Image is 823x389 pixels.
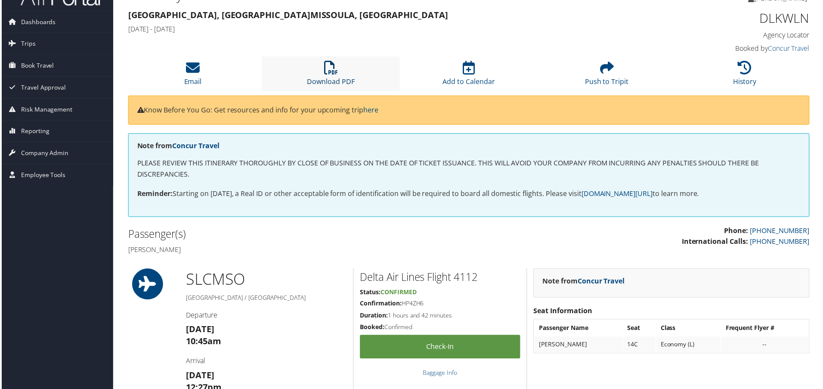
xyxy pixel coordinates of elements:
[443,66,495,87] a: Add to Calendar
[19,99,71,121] span: Risk Management
[136,190,172,199] strong: Reminder:
[19,77,65,99] span: Travel Approval
[770,44,811,53] a: Concur Travel
[726,227,750,237] strong: Phone:
[586,66,630,87] a: Push to Tripit
[136,105,802,116] p: Know Before You Go: Get resources and info for your upcoming trip
[127,228,463,243] h2: Passenger(s)
[19,121,48,143] span: Reporting
[582,190,654,199] a: [DOMAIN_NAME][URL]
[127,9,449,21] strong: [GEOGRAPHIC_DATA], [GEOGRAPHIC_DATA] Missoula, [GEOGRAPHIC_DATA]
[19,33,34,55] span: Trips
[658,338,722,354] td: Economy (L)
[658,322,722,337] th: Class
[185,337,220,349] strong: 10:45am
[381,289,417,297] span: Confirmed
[752,227,811,237] a: [PHONE_NUMBER]
[363,106,378,115] a: here
[650,31,811,40] h4: Agency Locator
[136,189,802,200] p: Starting on [DATE], a Real ID or other acceptable form of identification will be required to boar...
[735,66,758,87] a: History
[360,301,402,309] strong: Confirmation:
[360,313,521,321] h5: 1 hours and 42 minutes
[543,277,626,287] strong: Note from
[127,246,463,255] h4: [PERSON_NAME]
[360,336,521,360] a: Check-in
[360,271,521,286] h2: Delta Air Lines Flight 4112
[360,301,521,309] h5: HP4ZH6
[727,342,806,350] div: --
[183,66,201,87] a: Email
[360,324,521,333] h5: Confirmed
[624,322,657,337] th: Seat
[360,289,381,297] strong: Status:
[171,142,219,151] a: Concur Travel
[185,295,347,303] h5: [GEOGRAPHIC_DATA] / [GEOGRAPHIC_DATA]
[535,322,623,337] th: Passenger Name
[752,238,811,247] a: [PHONE_NUMBER]
[19,143,67,165] span: Company Admin
[127,25,637,34] h4: [DATE] - [DATE]
[19,165,64,187] span: Employee Tools
[185,270,347,291] h1: SLC MSO
[579,277,626,287] a: Concur Travel
[307,66,355,87] a: Download PDF
[185,312,347,321] h4: Departure
[185,358,347,367] h4: Arrival
[650,9,811,27] h1: DLKWLN
[360,324,384,333] strong: Booked:
[423,370,458,378] a: Baggage Info
[534,308,593,317] strong: Seat Information
[19,11,54,33] span: Dashboards
[723,322,810,337] th: Frequent Flyer #
[683,238,750,247] strong: International Calls:
[624,338,657,354] td: 14C
[136,142,219,151] strong: Note from
[185,325,213,336] strong: [DATE]
[360,313,388,321] strong: Duration:
[650,44,811,53] h4: Booked by
[136,159,802,180] p: PLEASE REVIEW THIS ITINERARY THOROUGHLY BY CLOSE OF BUSINESS ON THE DATE OF TICKET ISSUANCE. THIS...
[19,55,53,77] span: Book Travel
[535,338,623,354] td: [PERSON_NAME]
[185,371,213,383] strong: [DATE]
